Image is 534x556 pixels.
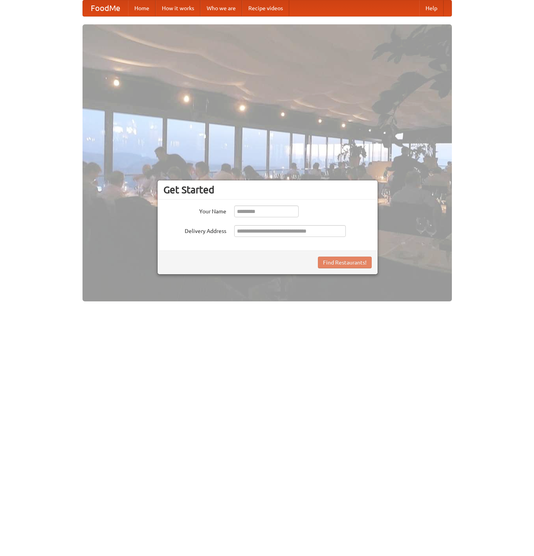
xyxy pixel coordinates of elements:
[163,225,226,235] label: Delivery Address
[200,0,242,16] a: Who we are
[318,257,372,268] button: Find Restaurants!
[83,0,128,16] a: FoodMe
[163,184,372,196] h3: Get Started
[156,0,200,16] a: How it works
[419,0,444,16] a: Help
[242,0,289,16] a: Recipe videos
[163,206,226,215] label: Your Name
[128,0,156,16] a: Home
